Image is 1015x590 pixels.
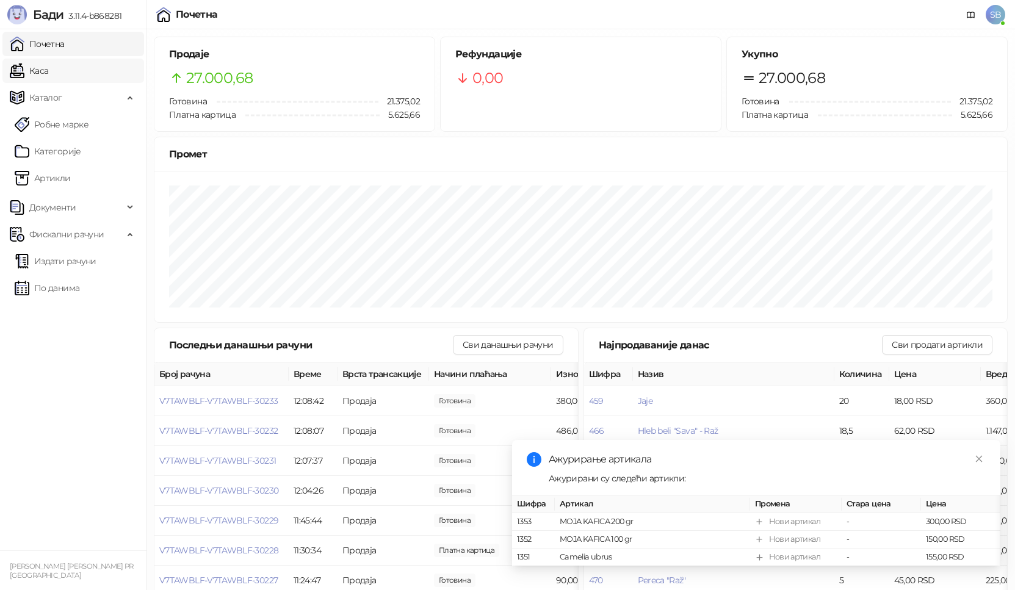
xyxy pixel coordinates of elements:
span: Каталог [29,85,62,110]
span: SB [986,5,1005,24]
td: 12:04:26 [289,476,338,506]
th: Цена [921,495,1000,513]
button: 470 [589,575,603,586]
span: 90,00 [434,574,475,587]
button: 466 [589,425,604,436]
span: Документи [29,195,76,220]
small: [PERSON_NAME] [PERSON_NAME] PR [GEOGRAPHIC_DATA] [10,562,134,580]
a: Документација [961,5,981,24]
a: Каса [10,59,48,83]
th: Цена [889,362,981,386]
button: V7TAWBLF-V7TAWBLF-30228 [159,545,278,556]
span: Фискални рачуни [29,222,104,246]
div: Последњи данашњи рачуни [169,337,453,353]
button: V7TAWBLF-V7TAWBLF-30231 [159,455,276,466]
th: Начини плаћања [429,362,551,386]
th: Артикал [555,495,750,513]
td: 155,00 RSD [921,549,1000,566]
td: 150,00 RSD [921,531,1000,549]
button: Сви продати артикли [882,335,992,354]
a: Close [972,452,986,466]
span: Бади [33,7,63,22]
button: V7TAWBLF-V7TAWBLF-30232 [159,425,278,436]
h5: Рефундације [455,47,706,62]
span: Платна картица [169,109,236,120]
th: Количина [834,362,889,386]
td: MOJA KAFICA 100 gr [555,531,750,549]
div: Нови артикал [769,516,820,528]
td: 486,00 RSD [551,416,643,446]
button: V7TAWBLF-V7TAWBLF-30233 [159,395,278,406]
td: Продаја [338,476,429,506]
td: - [842,513,921,531]
td: MOJA KAFICA 200 gr [555,513,750,531]
span: 5.625,66 [380,108,420,121]
button: Сви данашњи рачуни [453,335,563,354]
button: V7TAWBLF-V7TAWBLF-30230 [159,485,278,496]
span: 21.375,02 [378,95,420,108]
th: Стара цена [842,495,921,513]
td: 380,00 RSD [551,386,643,416]
th: Време [289,362,338,386]
td: 12:08:42 [289,386,338,416]
span: Готовина [169,96,207,107]
a: Почетна [10,32,65,56]
span: close [975,455,983,463]
th: Број рачуна [154,362,289,386]
button: Hleb beli "Sava" - Raž [638,425,718,436]
td: Camelia ubrus [555,549,750,566]
span: Платна картица [742,109,808,120]
button: Pereca "Raž" [638,575,686,586]
span: 380,00 [434,394,475,408]
div: Промет [169,146,992,162]
a: Издати рачуни [15,249,96,273]
td: - [842,549,921,566]
button: V7TAWBLF-V7TAWBLF-30227 [159,575,278,586]
td: 18,00 RSD [889,386,981,416]
div: Нови артикал [769,551,820,563]
td: Продаја [338,506,429,536]
div: Нови артикал [769,533,820,545]
th: Назив [633,362,834,386]
a: Робне марке [15,112,88,137]
th: Шифра [584,362,633,386]
span: 420,00 [434,484,475,497]
td: 11:30:34 [289,536,338,566]
td: 11:45:44 [289,506,338,536]
button: 459 [589,395,604,406]
td: - [842,531,921,549]
a: Категорије [15,139,81,164]
span: 27.000,68 [759,67,825,90]
td: 62,00 RSD [889,416,981,446]
td: 12:07:37 [289,446,338,476]
th: Врста трансакције [338,362,429,386]
td: 1352 [512,531,555,549]
td: Продаја [338,446,429,476]
th: Шифра [512,495,555,513]
th: Промена [750,495,842,513]
td: Продаја [338,386,429,416]
span: 62,00 [434,514,475,527]
div: Почетна [176,10,218,20]
span: 21.375,02 [951,95,992,108]
span: 58,00 [434,454,475,467]
span: Готовина [742,96,779,107]
span: 0,00 [472,67,503,90]
span: 5.625,66 [952,108,992,121]
button: Jaje [638,395,652,406]
td: 20 [834,386,889,416]
div: Најпродаваније данас [599,337,883,353]
span: 3.11.4-b868281 [63,10,121,21]
td: Продаја [338,536,429,566]
td: 1353 [512,513,555,531]
a: По данима [15,276,79,300]
button: V7TAWBLF-V7TAWBLF-30229 [159,515,278,526]
img: Logo [7,5,27,24]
